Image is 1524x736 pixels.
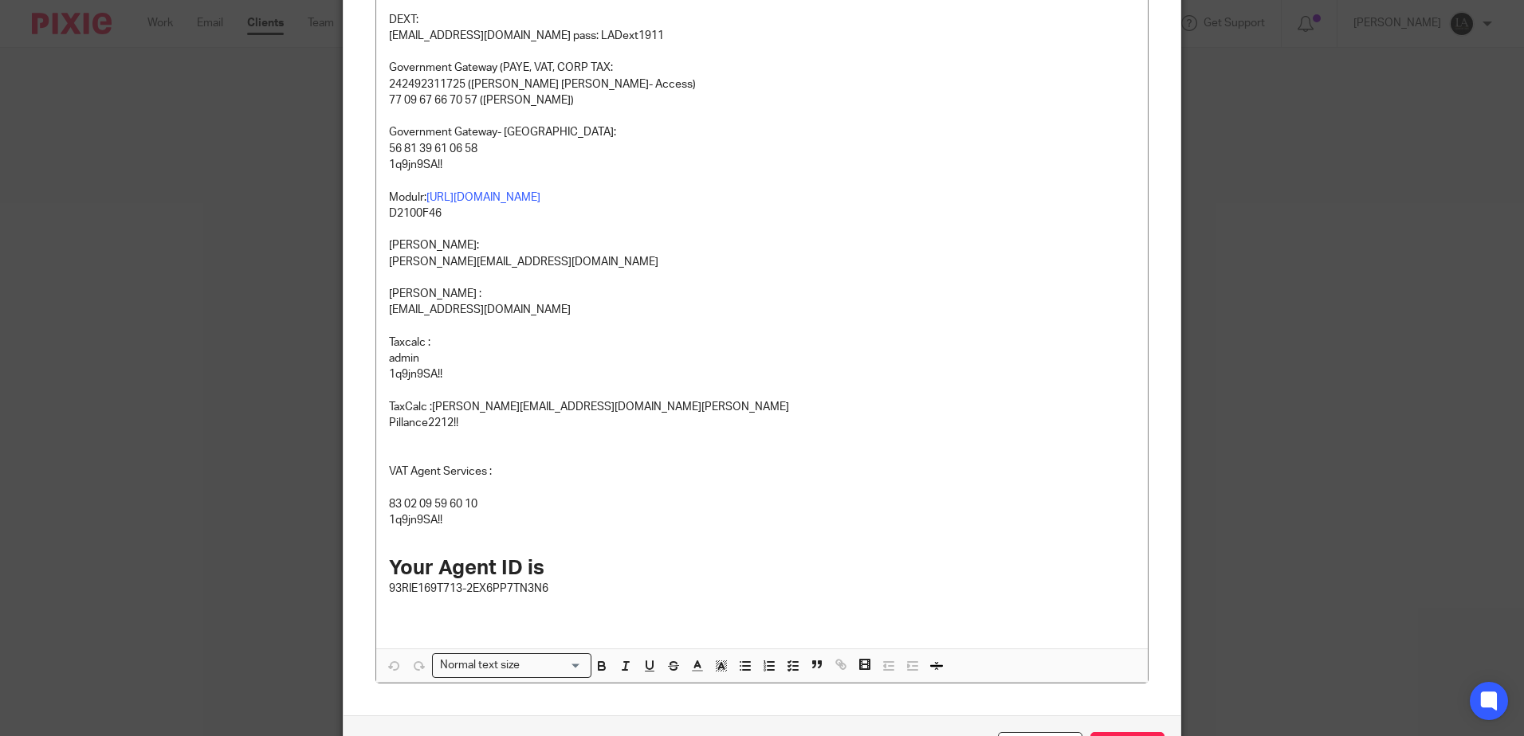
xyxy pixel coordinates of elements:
[389,28,1135,44] p: [EMAIL_ADDRESS][DOMAIN_NAME] pass: LADext1911
[426,192,540,203] a: [URL][DOMAIN_NAME]
[389,286,1135,302] p: [PERSON_NAME] :
[389,76,1135,109] p: 242492311725 ([PERSON_NAME] [PERSON_NAME]- Access) 77 09 67 66 70 57 ([PERSON_NAME])
[389,157,1135,173] p: 1q9jn9SA!!
[389,302,1135,318] p: [EMAIL_ADDRESS][DOMAIN_NAME]
[389,581,1135,597] p: 93RIE169T713-2EX6PP7TN3N6
[389,558,544,578] strong: Your Agent ID is
[389,190,1135,206] p: Modulr:
[389,399,1135,432] p: TaxCalc :[PERSON_NAME][EMAIL_ADDRESS][DOMAIN_NAME][PERSON_NAME] Pillance2212!!
[436,657,523,674] span: Normal text size
[432,653,591,678] div: Search for option
[389,237,1135,253] p: [PERSON_NAME]:
[524,657,582,674] input: Search for option
[389,512,1135,545] p: 1q9jn9SA!!
[389,206,1135,221] p: D2100F46
[389,464,1135,480] p: VAT Agent Services :
[389,335,1135,350] p: Taxcalc :
[389,124,1135,140] p: Government Gateway- [GEOGRAPHIC_DATA]:
[389,141,1135,157] p: 56 81 39 61 06 58
[389,60,1135,76] p: Government Gateway (PAYE, VAT, CORP TAX:
[389,12,1135,28] p: DEXT:
[389,254,1135,270] p: [PERSON_NAME][EMAIL_ADDRESS][DOMAIN_NAME]
[389,496,1135,512] p: 83 02 09 59 60 10
[389,350,1135,383] p: admin 1q9jn9SA!!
